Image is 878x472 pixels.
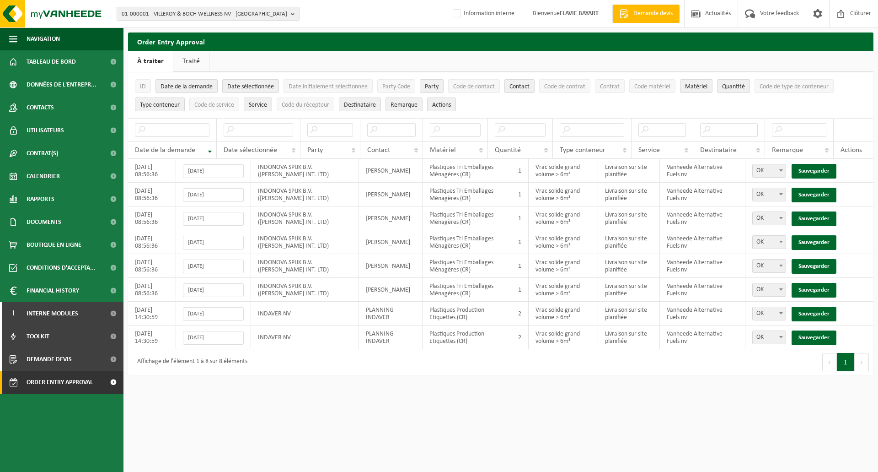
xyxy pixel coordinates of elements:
[638,146,660,154] span: Service
[359,254,423,278] td: [PERSON_NAME]
[423,159,511,183] td: Plastiques Tri Emballages Ménagères (CR)
[529,326,598,349] td: Vrac solide grand volume > 6m³
[284,79,373,93] button: Date initialement sélectionnéeDate initialement sélectionnée: Activate to sort
[128,302,176,326] td: [DATE] 14:30:59
[27,142,58,165] span: Contrat(s)
[224,146,277,154] span: Date sélectionnée
[612,5,680,23] a: Demande devis
[425,83,439,90] span: Party
[753,260,786,272] span: OK
[251,278,359,302] td: INDONOVA SPIJK B.V. ([PERSON_NAME] INT. LTD)
[841,146,862,154] span: Actions
[660,183,731,206] td: Vanheede Alternative Fuels nv
[495,146,521,154] span: Quantité
[448,79,500,93] button: Code de contactCode de contact: Activate to sort
[122,7,287,21] span: 01-000001 - VILLEROY & BOCH WELLNESS NV - [GEOGRAPHIC_DATA]
[128,206,176,230] td: [DATE] 08:56:36
[244,98,272,111] button: ServiceService: Activate to sort
[680,79,712,93] button: MatérielMatériel: Activate to sort
[700,146,737,154] span: Destinataire
[598,278,660,302] td: Livraison sur site planifiée
[128,51,173,72] a: À traiter
[222,79,279,93] button: Date sélectionnéeDate sélectionnée: Activate to sort
[752,188,786,201] span: OK
[359,206,423,230] td: [PERSON_NAME]
[544,83,585,90] span: Code de contrat
[598,206,660,230] td: Livraison sur site planifiée
[377,79,415,93] button: Party CodeParty Code: Activate to sort
[27,302,78,325] span: Interne modules
[822,353,837,371] button: Previous
[752,164,786,178] span: OK
[27,119,64,142] span: Utilisateurs
[427,98,456,111] button: Actions
[560,10,599,17] strong: FLAVIE BAYART
[752,259,786,273] span: OK
[128,230,176,254] td: [DATE] 08:56:36
[539,79,590,93] button: Code de contratCode de contrat: Activate to sort
[359,278,423,302] td: [PERSON_NAME]
[717,79,750,93] button: QuantitéQuantité: Activate to sort
[598,254,660,278] td: Livraison sur site planifiée
[251,326,359,349] td: INDAVER NV
[792,331,836,345] a: Sauvegarder
[359,302,423,326] td: PLANNING INDAVER
[660,326,731,349] td: Vanheede Alternative Fuels nv
[529,159,598,183] td: Vrac solide grand volume > 6m³
[752,331,786,344] span: OK
[753,331,786,344] span: OK
[660,206,731,230] td: Vanheede Alternative Fuels nv
[792,188,836,202] a: Sauvegarder
[27,348,72,371] span: Demande devis
[27,233,81,256] span: Boutique en ligne
[511,254,529,278] td: 1
[27,27,60,50] span: Navigation
[128,254,176,278] td: [DATE] 08:56:36
[792,307,836,321] a: Sauvegarder
[598,159,660,183] td: Livraison sur site planifiée
[600,83,620,90] span: Contrat
[753,307,786,320] span: OK
[509,83,530,90] span: Contact
[289,83,368,90] span: Date initialement sélectionnée
[117,7,300,21] button: 01-000001 - VILLEROY & BOCH WELLNESS NV - [GEOGRAPHIC_DATA]
[27,73,96,96] span: Données de l'entrepr...
[344,102,376,109] span: Destinataire
[722,83,745,90] span: Quantité
[660,159,731,183] td: Vanheede Alternative Fuels nv
[420,79,444,93] button: PartyParty: Activate to sort
[9,302,17,325] span: I
[135,146,195,154] span: Date de la demande
[173,51,209,72] a: Traité
[752,307,786,320] span: OK
[792,283,836,298] a: Sauvegarder
[753,164,786,177] span: OK
[359,159,423,183] td: [PERSON_NAME]
[128,326,176,349] td: [DATE] 14:30:59
[194,102,234,109] span: Code de service
[423,302,511,326] td: Plastiques Production Etiquettes (CR)
[307,146,323,154] span: Party
[155,79,218,93] button: Date de la demandeDate de la demande: Activate to remove sorting
[128,33,873,50] h2: Order Entry Approval
[135,98,185,111] button: Type conteneurType conteneur: Activate to sort
[511,302,529,326] td: 2
[423,206,511,230] td: Plastiques Tri Emballages Ménagères (CR)
[251,159,359,183] td: INDONOVA SPIJK B.V. ([PERSON_NAME] INT. LTD)
[595,79,625,93] button: ContratContrat: Activate to sort
[792,212,836,226] a: Sauvegarder
[140,102,180,109] span: Type conteneur
[27,279,79,302] span: Financial History
[227,83,274,90] span: Date sélectionnée
[453,83,495,90] span: Code de contact
[133,354,247,370] div: Affichage de l'élément 1 à 8 sur 8 éléments
[382,83,410,90] span: Party Code
[423,183,511,206] td: Plastiques Tri Emballages Ménagères (CR)
[359,230,423,254] td: [PERSON_NAME]
[752,235,786,249] span: OK
[529,254,598,278] td: Vrac solide grand volume > 6m³
[432,102,451,109] span: Actions
[27,96,54,119] span: Contacts
[282,102,329,109] span: Code du récepteur
[385,98,423,111] button: RemarqueRemarque: Activate to sort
